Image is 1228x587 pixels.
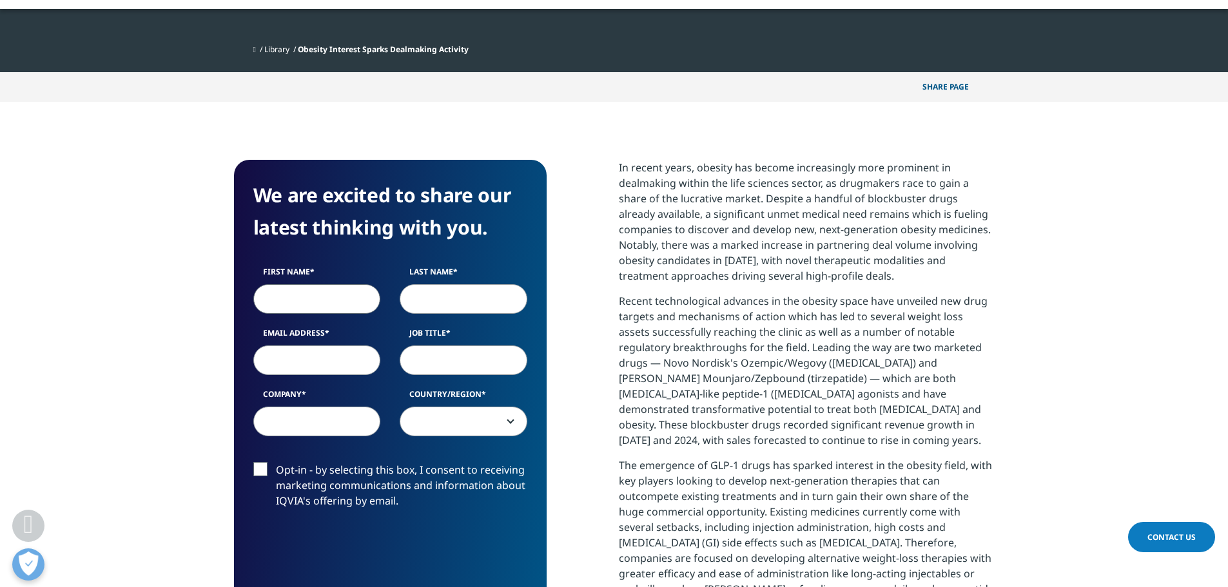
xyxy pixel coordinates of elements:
[253,389,381,407] label: Company
[619,160,995,293] p: In recent years, obesity has become increasingly more prominent in dealmaking within the life sci...
[264,44,289,55] a: Library
[253,266,381,284] label: First Name
[253,327,381,345] label: Email Address
[12,548,44,581] button: 개방형 기본 설정
[1147,532,1196,543] span: Contact Us
[1128,522,1215,552] a: Contact Us
[400,266,527,284] label: Last Name
[913,72,995,102] p: Share PAGE
[913,72,995,102] button: Share PAGEShare PAGE
[400,327,527,345] label: Job Title
[400,389,527,407] label: Country/Region
[253,179,527,244] h4: We are excited to share our latest thinking with you.
[253,462,527,515] label: Opt-in - by selecting this box, I consent to receiving marketing communications and information a...
[253,529,449,579] iframe: reCAPTCHA
[298,44,469,55] span: Obesity Interest Sparks Dealmaking Activity
[619,293,995,457] p: Recent technological advances in the obesity space have unveiled new drug targets and mechanisms ...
